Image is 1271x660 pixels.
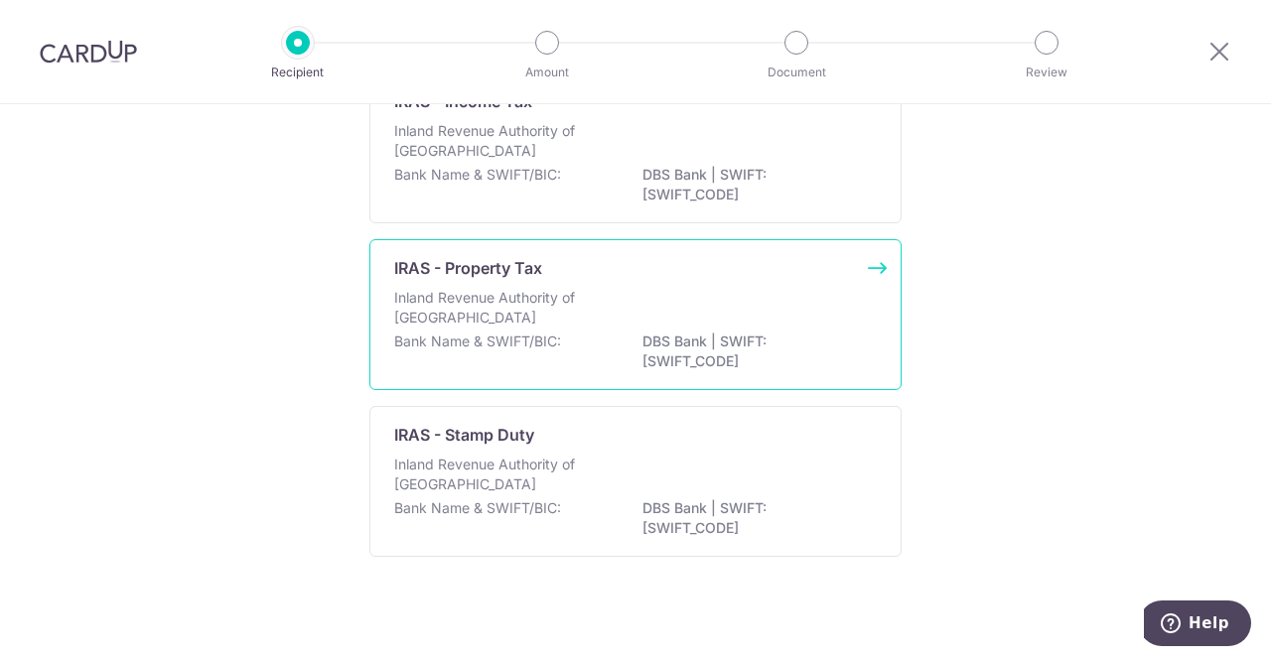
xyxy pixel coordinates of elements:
[394,423,534,447] p: IRAS - Stamp Duty
[40,40,137,64] img: CardUp
[394,121,605,161] p: Inland Revenue Authority of [GEOGRAPHIC_DATA]
[642,165,865,204] p: DBS Bank | SWIFT: [SWIFT_CODE]
[394,498,561,518] p: Bank Name & SWIFT/BIC:
[394,331,561,351] p: Bank Name & SWIFT/BIC:
[474,63,621,82] p: Amount
[394,455,605,494] p: Inland Revenue Authority of [GEOGRAPHIC_DATA]
[224,63,371,82] p: Recipient
[1144,600,1251,650] iframe: Opens a widget where you can find more information
[642,498,865,538] p: DBS Bank | SWIFT: [SWIFT_CODE]
[394,288,605,328] p: Inland Revenue Authority of [GEOGRAPHIC_DATA]
[642,331,865,371] p: DBS Bank | SWIFT: [SWIFT_CODE]
[394,165,561,185] p: Bank Name & SWIFT/BIC:
[394,256,542,280] p: IRAS - Property Tax
[973,63,1120,82] p: Review
[723,63,870,82] p: Document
